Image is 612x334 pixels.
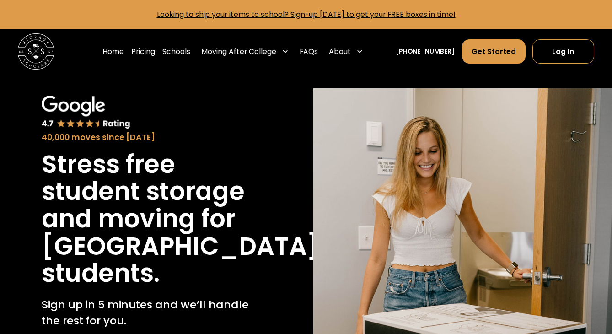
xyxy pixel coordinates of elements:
[42,296,257,329] p: Sign up in 5 minutes and we’ll handle the rest for you.
[42,96,130,129] img: Google 4.7 star rating
[131,39,155,64] a: Pricing
[201,46,276,57] div: Moving After College
[157,9,456,20] a: Looking to ship your items to school? Sign-up [DATE] to get your FREE boxes in time!
[18,33,54,70] a: home
[42,233,319,260] h1: [GEOGRAPHIC_DATA]
[325,39,367,64] div: About
[198,39,292,64] div: Moving After College
[162,39,190,64] a: Schools
[532,39,594,64] a: Log In
[396,47,455,56] a: [PHONE_NUMBER]
[300,39,318,64] a: FAQs
[42,131,257,144] div: 40,000 moves since [DATE]
[329,46,351,57] div: About
[42,260,160,287] h1: students.
[18,33,54,70] img: Storage Scholars main logo
[42,151,257,233] h1: Stress free student storage and moving for
[102,39,124,64] a: Home
[462,39,525,64] a: Get Started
